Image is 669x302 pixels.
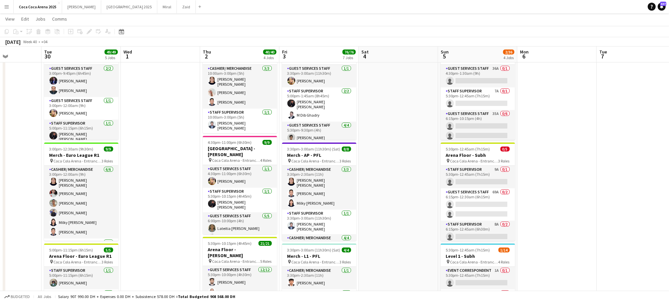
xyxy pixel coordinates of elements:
div: 4 Jobs [503,55,514,60]
app-card-role: Staff Supervisor8A0/26:15pm-12:45am (6h30m) [441,221,515,253]
span: Sun [441,49,449,55]
span: 2 [202,52,211,60]
app-card-role: Staff Supervisor2/25:00pm-1:45am (8h45m)[PERSON_NAME] [PERSON_NAME]M Dib Ghadry [282,87,356,122]
span: 3 Roles [340,259,351,264]
span: Wed [123,49,132,55]
h3: Arena Floor - Euro League R1 [44,253,118,259]
button: Zaid [177,0,196,13]
a: Jobs [33,15,48,23]
span: 5 Roles [260,259,272,264]
span: 5 [440,52,449,60]
app-card-role: Guest Services Staff1/14:30pm-11:00pm (6h30m)[PERSON_NAME] [203,165,277,188]
div: 4 Jobs [263,55,276,60]
span: 76/76 [342,50,356,54]
span: 7 [598,52,607,60]
span: 4 Roles [260,158,272,163]
div: 4:30pm-11:00pm (6h30m)9/9[GEOGRAPHIC_DATA] - [PERSON_NAME] Coca Cola Arena - Entrance F4 RolesGue... [203,136,277,234]
app-card-role: Staff Supervisor9A0/15:30pm-12:45am (7h15m) [441,166,515,188]
app-job-card: 5:30pm-12:45am (7h15m) (Mon)0/5Arena Floor - Subh Coca Cola Arena - Entrance F3 RolesStaff Superv... [441,143,515,241]
app-job-card: 3:00pm-12:00am (9h) (Wed)11/11Arena Plaza - Euro League R1 Coca Cola Arena - Entrance F5 RolesGue... [44,42,118,140]
span: 1 [122,52,132,60]
span: 8/8 [342,147,351,151]
app-card-role: Staff Supervisor1/1 [44,239,118,263]
span: 6 [519,52,529,60]
span: 3:30pm-3:00am (11h30m) (Sat) [287,248,340,252]
app-card-role: Cashier/ Merchandise3/310:00am-3:00pm (5h)[PERSON_NAME] [PERSON_NAME][PERSON_NAME][PERSON_NAME] [203,65,277,109]
span: 3:30pm-3:00am (11h30m) (Sat) [287,147,340,151]
app-card-role: Cashier/ Merchandise1/13:30pm-2:30am (11h)[PERSON_NAME] [282,267,356,289]
h3: Level 1 - Subh [441,253,515,259]
app-card-role: Cashier/ Merchandise3/33:30pm-2:30am (11h)[PERSON_NAME] [PERSON_NAME][PERSON_NAME]Milky [PERSON_N... [282,166,356,210]
span: Mon [520,49,529,55]
span: Comms [52,16,67,22]
button: Coca Coca Arena 2025 [14,0,62,13]
button: [PERSON_NAME] [62,0,101,13]
span: Tue [599,49,607,55]
span: 4/4 [342,248,351,252]
span: 4 Roles [498,259,510,264]
span: 9/9 [104,147,113,151]
span: Jobs [36,16,45,22]
app-card-role: Guest Services Staff1/13:30pm-3:00am (11h30m)[PERSON_NAME] [282,65,356,87]
span: 5/5 [104,248,113,252]
h3: [GEOGRAPHIC_DATA] - [PERSON_NAME] [203,146,277,157]
span: Coca Cola Arena - Entrance F [292,158,340,163]
span: 21/21 [259,241,272,246]
span: Coca Cola Arena - Entrance F [212,158,260,163]
span: 4 [360,52,369,60]
span: Coca Cola Arena - Entrance F [292,259,340,264]
app-card-role: Staff Supervisor1/13:30pm-3:00am (11h30m)[PERSON_NAME] [PERSON_NAME] [282,210,356,234]
span: Total Budgeted 908 568.00 DH [178,294,235,299]
app-card-role: Staff Supervisor1/15:30pm-10:15pm (4h45m)[PERSON_NAME] [PERSON_NAME] [203,188,277,212]
app-job-card: 3:30pm-3:00am (11h30m) (Sat)8/8Merch - AP - PFL Coca Cola Arena - Entrance F3 RolesCashier/ Merch... [282,143,356,241]
span: 5:00pm-11:15pm (6h15m) [49,248,93,252]
app-card-role: Guest Services Staff69A0/26:15pm-12:30am (6h15m) [441,188,515,221]
button: Budgeted [3,293,31,300]
a: View [3,15,17,23]
span: Coca Cola Arena - Entrance F [450,259,498,264]
span: 5:30pm-12:45am (7h15m) (Mon) [446,147,500,151]
span: 3 Roles [102,259,113,264]
span: 3:00pm-12:30am (9h30m) (Wed) [49,147,104,151]
div: +04 [41,39,47,44]
a: Edit [19,15,32,23]
app-card-role: Guest Services Staff1/13:00pm-12:00am (9h)[PERSON_NAME] [44,97,118,120]
span: Week 40 [22,39,38,44]
span: 0/5 [500,147,510,151]
span: Tue [44,49,52,55]
button: [GEOGRAPHIC_DATA] 2025 [101,0,157,13]
span: 3 Roles [498,158,510,163]
h3: Arena Floor - Subh [441,152,515,158]
app-card-role: Guest Services Staff2/23:00pm-9:45pm (6h45m)[PERSON_NAME][PERSON_NAME] [44,65,118,97]
app-job-card: 3:00pm-12:30am (9h30m) (Wed)9/9Merch - Euro League R1 Coca Cola Arena - Entrance F3 RolesCashier/... [44,143,118,241]
app-card-role: Guest Services Staff5/56:00pm-10:00pm (4h)Lateitia [PERSON_NAME] [203,212,277,273]
app-job-card: 3:30pm-3:00am (11h30m) (Sat)13/13[GEOGRAPHIC_DATA] - PFL Coca Cola Arena - Entrance F6 RolesGuest... [282,42,356,140]
span: Budgeted [11,294,30,299]
span: 40/40 [263,50,276,54]
span: 3 Roles [102,158,113,163]
app-card-role: Guest Services Staff35A0/66:15pm-10:15pm (4h) [441,110,515,181]
h3: Merch - AP - PFL [282,152,356,158]
span: 30 [43,52,52,60]
span: Coca Cola Arena - Entrance F [54,158,102,163]
span: 9/9 [262,140,272,145]
a: 337 [658,3,666,11]
div: 5 Jobs [105,55,117,60]
app-job-card: 10:00am-3:00pm (5h)4/4Merch - PFL Coca Cola Arena - Entrance F2 RolesCashier/ Merchandise3/310:00... [203,42,277,133]
app-card-role: Cashier/ Merchandise4/45:30pm-1:00am (7h30m) [282,234,356,286]
app-card-role: Guest Services Staff4/45:30pm-9:30pm (4h)[PERSON_NAME] [282,122,356,173]
app-card-role: Event Correspondent1A0/15:30pm-12:45am (7h15m) [441,267,515,289]
span: 1/14 [498,248,510,252]
app-card-role: Cashier/ Merchandise6/63:00pm-12:00am (9h)[PERSON_NAME] [PERSON_NAME][PERSON_NAME][PERSON_NAME][P... [44,166,118,239]
app-card-role: Staff Supervisor1/110:00am-3:00pm (5h)[PERSON_NAME] [PERSON_NAME] [203,109,277,133]
div: 7 Jobs [343,55,355,60]
span: 2/36 [503,50,514,54]
app-card-role: Staff Supervisor7A0/15:30pm-12:45am (7h15m) [441,87,515,110]
span: 337 [660,2,666,6]
app-job-card: 4:30pm-1:30am (9h) (Mon)0/11[GEOGRAPHIC_DATA] - Subh Coca Cola Arena - Entrance F5 RolesGuest Ser... [441,42,515,140]
span: 3 [281,52,287,60]
app-card-role: Guest Services Staff36A0/14:30pm-1:30am (9h) [441,65,515,87]
span: Thu [203,49,211,55]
